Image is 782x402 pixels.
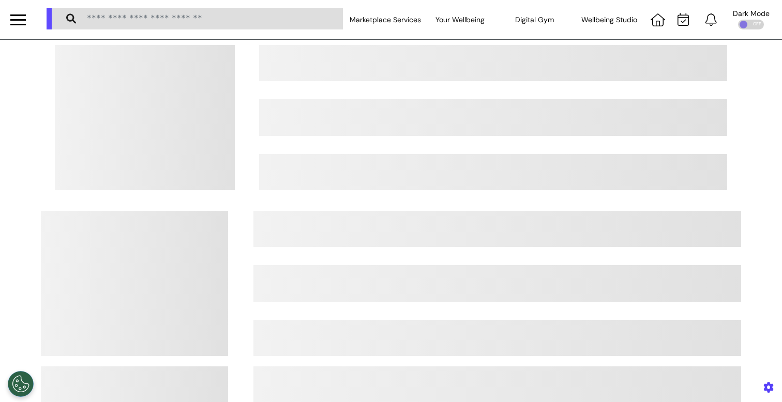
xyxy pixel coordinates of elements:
[738,20,764,29] div: OFF
[733,10,770,17] div: Dark Mode
[423,5,497,34] div: Your Wellbeing
[572,5,646,34] div: Wellbeing Studio
[8,371,34,397] button: Open Preferences
[348,5,423,34] div: Marketplace Services
[497,5,572,34] div: Digital Gym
